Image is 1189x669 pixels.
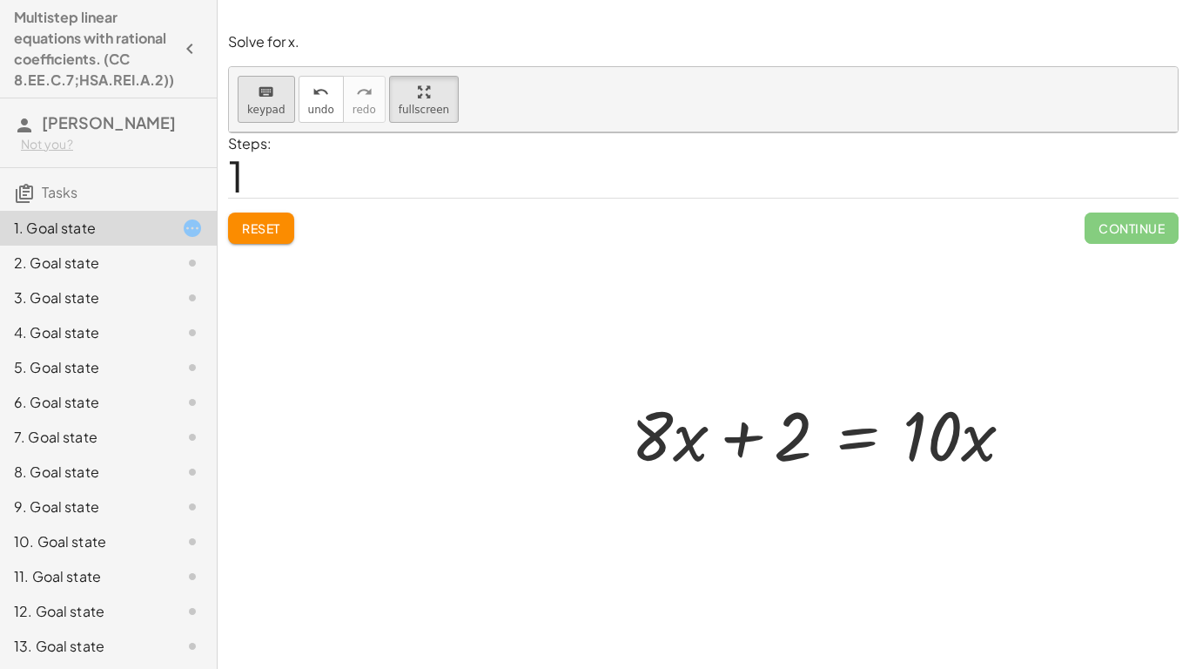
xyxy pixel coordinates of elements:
[182,392,203,413] i: Task not started.
[228,149,244,202] span: 1
[308,104,334,116] span: undo
[14,636,154,657] div: 13. Goal state
[389,76,459,123] button: fullscreen
[21,136,203,153] div: Not you?
[14,601,154,622] div: 12. Goal state
[182,287,203,308] i: Task not started.
[42,183,77,201] span: Tasks
[14,531,154,552] div: 10. Goal state
[228,213,294,244] button: Reset
[182,601,203,622] i: Task not started.
[182,462,203,483] i: Task not started.
[258,82,274,103] i: keyboard
[182,497,203,517] i: Task not started.
[14,497,154,517] div: 9. Goal state
[356,82,373,103] i: redo
[14,566,154,587] div: 11. Goal state
[182,636,203,657] i: Task not started.
[14,427,154,448] div: 7. Goal state
[312,82,329,103] i: undo
[14,287,154,308] div: 3. Goal state
[343,76,386,123] button: redoredo
[299,76,344,123] button: undoundo
[228,134,272,152] label: Steps:
[182,566,203,587] i: Task not started.
[14,462,154,483] div: 8. Goal state
[182,427,203,448] i: Task not started.
[238,76,295,123] button: keyboardkeypad
[14,322,154,343] div: 4. Goal state
[353,104,376,116] span: redo
[182,531,203,552] i: Task not started.
[182,322,203,343] i: Task not started.
[228,32,1179,52] p: Solve for x.
[42,112,176,132] span: [PERSON_NAME]
[182,253,203,274] i: Task not started.
[14,392,154,413] div: 6. Goal state
[182,218,203,239] i: Task started.
[14,357,154,378] div: 5. Goal state
[399,104,449,116] span: fullscreen
[14,218,154,239] div: 1. Goal state
[182,357,203,378] i: Task not started.
[247,104,285,116] span: keypad
[14,7,174,91] h4: Multistep linear equations with rational coefficients. (CC 8.EE.C.7;HSA.REI.A.2))
[14,253,154,274] div: 2. Goal state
